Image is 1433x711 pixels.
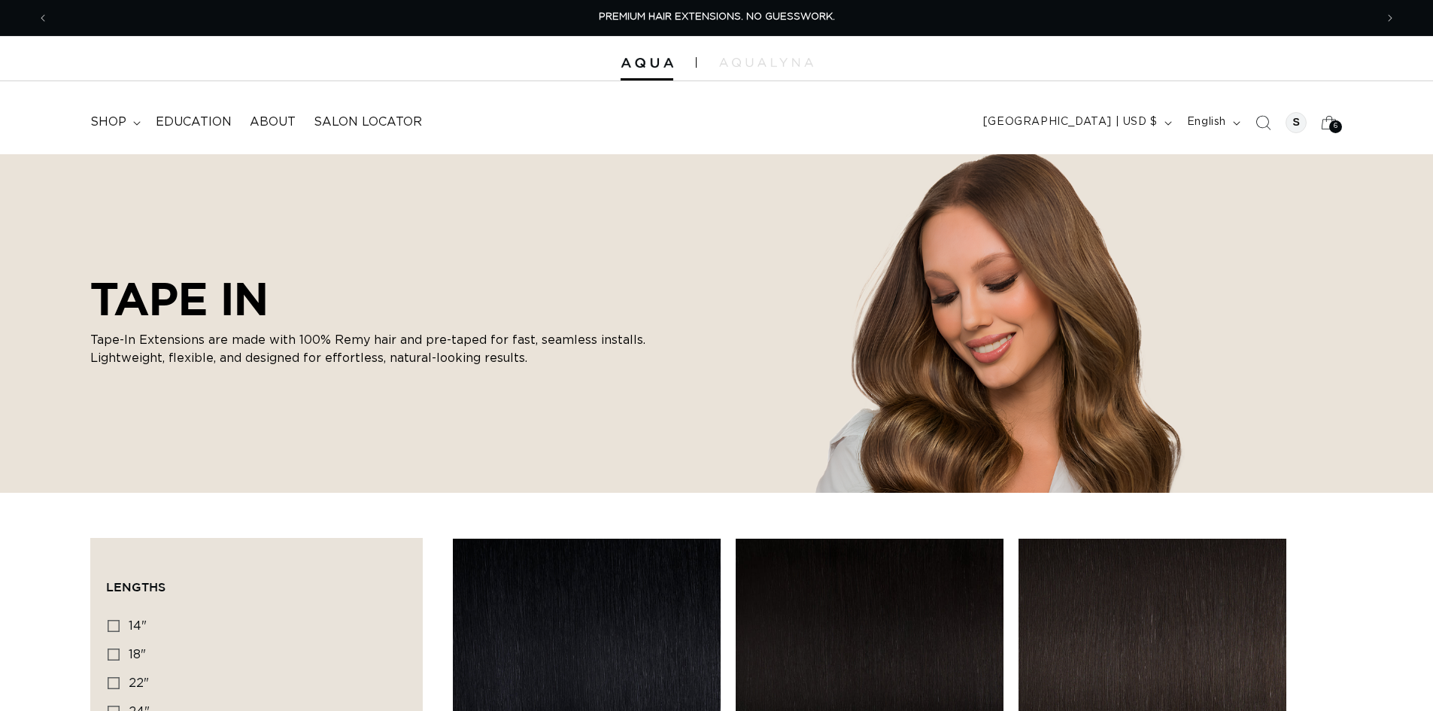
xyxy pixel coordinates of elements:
span: 6 [1334,120,1338,133]
span: PREMIUM HAIR EXTENSIONS. NO GUESSWORK. [599,12,835,22]
a: Education [147,105,241,139]
span: 14" [129,620,147,632]
button: [GEOGRAPHIC_DATA] | USD $ [974,108,1178,137]
summary: shop [81,105,147,139]
span: shop [90,114,126,130]
h2: TAPE IN [90,272,662,325]
span: Lengths [106,580,165,594]
button: Next announcement [1374,4,1407,32]
img: aqualyna.com [719,58,813,67]
button: Previous announcement [26,4,59,32]
span: English [1187,114,1226,130]
a: About [241,105,305,139]
p: Tape-In Extensions are made with 100% Remy hair and pre-taped for fast, seamless installs. Lightw... [90,331,662,367]
summary: Lengths (0 selected) [106,554,407,608]
button: English [1178,108,1246,137]
span: Salon Locator [314,114,422,130]
span: Education [156,114,232,130]
a: Salon Locator [305,105,431,139]
span: 22" [129,677,149,689]
img: Aqua Hair Extensions [621,58,673,68]
span: [GEOGRAPHIC_DATA] | USD $ [983,114,1158,130]
span: 18" [129,649,146,661]
span: About [250,114,296,130]
summary: Search [1246,106,1280,139]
